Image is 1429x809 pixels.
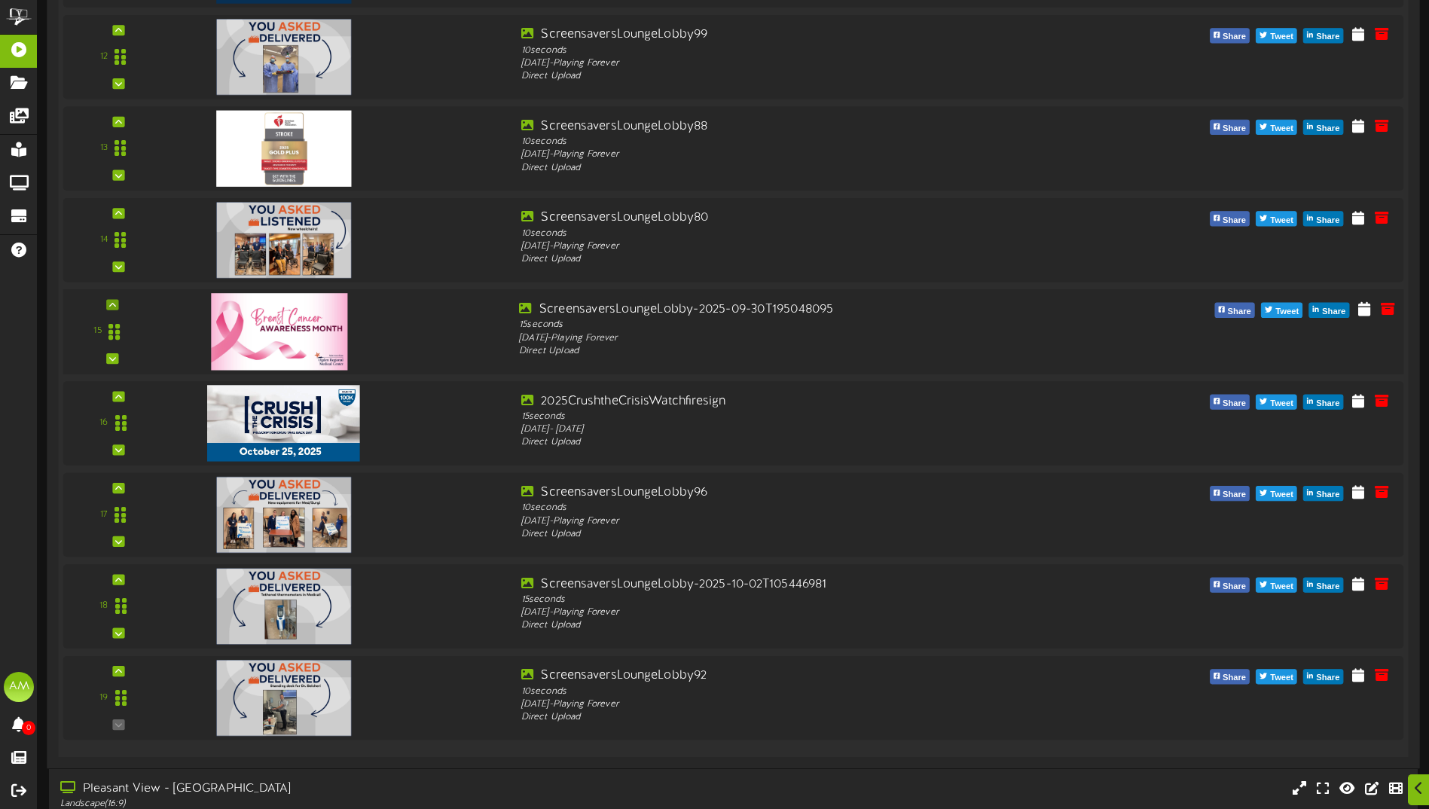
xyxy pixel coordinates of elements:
[521,514,1057,527] div: [DATE] - Playing Forever
[1313,121,1342,137] span: Share
[1224,304,1253,320] span: Share
[521,410,1057,423] div: 15 seconds
[1313,395,1342,412] span: Share
[1220,29,1249,45] span: Share
[207,385,360,461] img: 9a9a3234-5d76-4236-b839-580ce724a446.jpg
[521,26,1057,44] div: ScreensaversLoungeLobby99
[1256,486,1297,501] button: Tweet
[521,253,1057,266] div: Direct Upload
[521,148,1057,161] div: [DATE] - Playing Forever
[521,227,1057,240] div: 10 seconds
[1210,395,1250,410] button: Share
[1214,303,1255,318] button: Share
[1313,29,1342,45] span: Share
[1303,486,1343,501] button: Share
[521,502,1057,514] div: 10 seconds
[99,417,108,429] div: 16
[521,484,1057,502] div: ScreensaversLoungeLobby96
[100,234,108,246] div: 14
[1220,121,1249,137] span: Share
[519,301,1060,318] div: ScreensaversLoungeLobby-2025-09-30T195048095
[1220,212,1249,228] span: Share
[1313,487,1342,503] span: Share
[1256,395,1297,410] button: Tweet
[100,508,108,521] div: 17
[1267,212,1296,228] span: Tweet
[1256,28,1297,43] button: Tweet
[1313,670,1342,686] span: Share
[519,345,1060,359] div: Direct Upload
[521,70,1057,83] div: Direct Upload
[1267,395,1296,412] span: Tweet
[216,19,352,95] img: bcfac736-2a7f-4833-841b-4d30238e76c0.jpg
[216,202,352,278] img: 6d56c9b0-deaa-4c32-9883-7f8c410e8e33.jpg
[99,691,108,704] div: 19
[1220,487,1249,503] span: Share
[521,685,1057,698] div: 10 seconds
[521,528,1057,541] div: Direct Upload
[1267,670,1296,686] span: Tweet
[1267,29,1296,45] span: Tweet
[1267,487,1296,503] span: Tweet
[100,142,108,154] div: 13
[1303,28,1343,43] button: Share
[521,667,1057,685] div: ScreensaversLoungeLobby92
[521,436,1057,449] div: Direct Upload
[521,392,1057,410] div: 2025CrushtheCrisisWatchfiresign
[521,594,1057,606] div: 15 seconds
[1220,670,1249,686] span: Share
[1303,578,1343,593] button: Share
[216,660,352,736] img: 65f55a15-2a6c-4709-b4eb-e87cde4dc3d7.jpg
[1313,212,1342,228] span: Share
[1267,579,1296,595] span: Tweet
[22,721,35,735] span: 0
[1303,120,1343,135] button: Share
[1319,304,1348,320] span: Share
[1256,120,1297,135] button: Tweet
[521,161,1057,174] div: Direct Upload
[521,711,1057,724] div: Direct Upload
[521,606,1057,619] div: [DATE] - Playing Forever
[521,44,1057,56] div: 10 seconds
[1210,120,1250,135] button: Share
[1309,303,1350,318] button: Share
[1256,211,1297,226] button: Tweet
[1256,578,1297,593] button: Tweet
[521,57,1057,70] div: [DATE] - Playing Forever
[1210,28,1250,43] button: Share
[216,110,352,186] img: 83c0a659-c3af-43aa-8bcb-32b3551891e8.jpg
[4,672,34,702] div: AM
[1210,669,1250,684] button: Share
[1261,303,1302,318] button: Tweet
[521,240,1057,253] div: [DATE] - Playing Forever
[521,698,1057,711] div: [DATE] - Playing Forever
[1210,486,1250,501] button: Share
[521,423,1057,436] div: [DATE] - [DATE]
[521,136,1057,148] div: 10 seconds
[1272,304,1302,320] span: Tweet
[521,575,1057,593] div: ScreensaversLoungeLobby-2025-10-02T105446981
[216,477,352,553] img: 6671a469-e375-4ad0-a434-b8602b3782e5.jpg
[521,118,1057,136] div: ScreensaversLoungeLobby88
[1303,211,1343,226] button: Share
[1303,669,1343,684] button: Share
[1220,579,1249,595] span: Share
[519,319,1060,332] div: 15 seconds
[1267,121,1296,137] span: Tweet
[521,209,1057,227] div: ScreensaversLoungeLobby80
[521,619,1057,632] div: Direct Upload
[211,293,348,370] img: 300a0919-3361-44d8-bc18-c7b198094957.jpg
[519,331,1060,345] div: [DATE] - Playing Forever
[1220,395,1249,412] span: Share
[1313,579,1342,595] span: Share
[216,568,352,644] img: 3de918d6-a625-40e9-bd1f-25abdfb9c6a3.jpg
[1210,211,1250,226] button: Share
[93,325,101,338] div: 15
[1256,669,1297,684] button: Tweet
[1210,578,1250,593] button: Share
[99,600,108,612] div: 18
[1303,395,1343,410] button: Share
[100,50,108,63] div: 12
[60,780,608,798] div: Pleasant View - [GEOGRAPHIC_DATA]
